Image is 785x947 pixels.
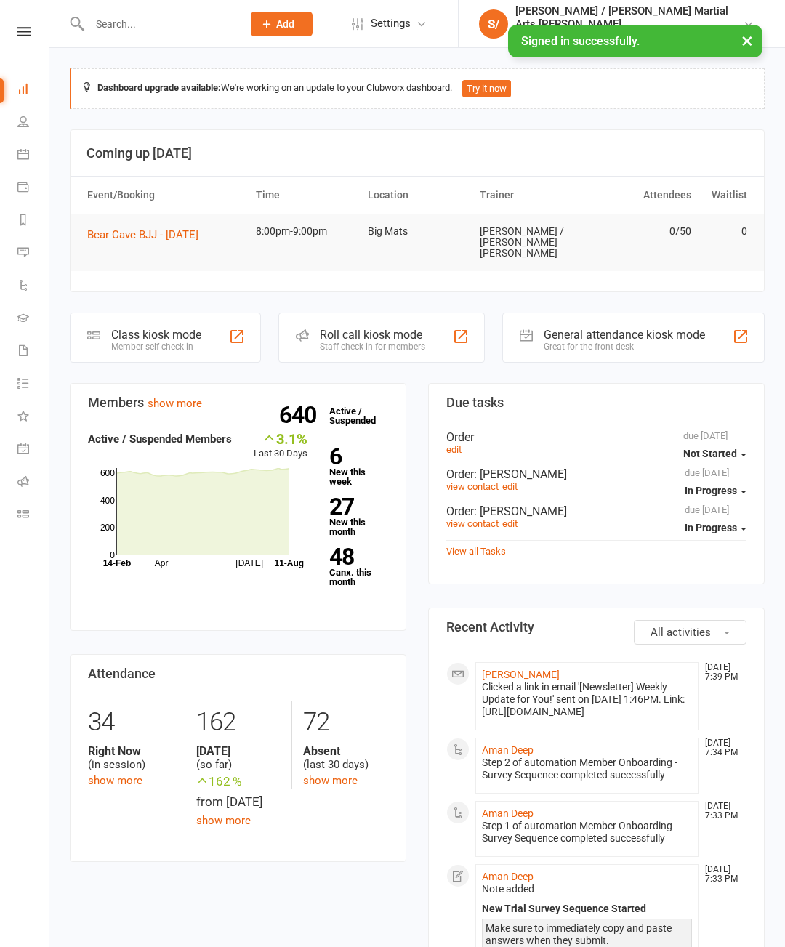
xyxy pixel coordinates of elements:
div: Staff check-in for members [320,342,425,352]
div: (so far) [196,744,281,772]
a: [PERSON_NAME] [482,669,560,680]
div: Member self check-in [111,342,201,352]
div: Order [446,504,746,518]
time: [DATE] 7:33 PM [698,802,746,821]
a: 48Canx. this month [329,546,388,587]
div: 3.1% [254,430,307,446]
input: Search... [85,14,232,34]
a: Roll call kiosk mode [17,467,50,499]
div: New Trial Survey Sequence Started [482,903,692,915]
button: Not Started [683,441,746,467]
td: [PERSON_NAME] / [PERSON_NAME] [PERSON_NAME] [473,214,585,271]
a: edit [446,444,462,455]
a: 640Active / Suspended [322,395,386,436]
time: [DATE] 7:34 PM [698,738,746,757]
td: Big Mats [361,214,473,249]
span: : [PERSON_NAME] [474,504,567,518]
button: Try it now [462,80,511,97]
span: Add [276,18,294,30]
strong: 27 [329,496,382,517]
div: [PERSON_NAME] / [PERSON_NAME] Martial Arts [PERSON_NAME] [515,4,743,31]
a: show more [148,397,202,410]
div: Order [446,467,746,481]
a: view contact [446,481,499,492]
div: from [DATE] [196,772,281,811]
div: 162 [196,701,281,744]
div: Great for the front desk [544,342,705,352]
a: Class kiosk mode [17,499,50,532]
a: Aman Deep [482,871,534,882]
th: Trainer [473,177,585,214]
th: Waitlist [698,177,754,214]
td: 0 [698,214,754,249]
span: In Progress [685,522,737,533]
span: All activities [651,626,711,639]
th: Location [361,177,473,214]
button: All activities [634,620,746,645]
button: In Progress [685,478,746,504]
div: Last 30 Days [254,430,307,462]
div: (last 30 days) [303,744,388,772]
h3: Members [88,395,388,410]
div: Step 1 of automation Member Onboarding - Survey Sequence completed successfully [482,820,692,845]
time: [DATE] 7:39 PM [698,663,746,682]
a: Dashboard [17,74,50,107]
a: edit [502,481,518,492]
div: Make sure to immediately copy and paste answers when they submit. [486,922,688,947]
th: Event/Booking [81,177,249,214]
td: 8:00pm-9:00pm [249,214,361,249]
a: 27New this month [329,496,388,536]
div: Note added [482,883,692,895]
strong: 48 [329,546,382,568]
span: Signed in successfully. [521,34,640,48]
div: Order [446,430,746,444]
a: What's New [17,401,50,434]
a: Calendar [17,140,50,172]
span: In Progress [685,485,737,496]
h3: Due tasks [446,395,746,410]
a: 6New this week [329,446,388,486]
a: show more [196,814,251,827]
button: Bear Cave BJJ - [DATE] [87,226,209,243]
td: 0/50 [585,214,697,249]
th: Time [249,177,361,214]
strong: Absent [303,744,388,758]
a: Aman Deep [482,744,534,756]
time: [DATE] 7:33 PM [698,865,746,884]
span: : [PERSON_NAME] [474,467,567,481]
h3: Recent Activity [446,620,746,634]
button: × [734,25,760,56]
strong: Dashboard upgrade available: [97,82,221,93]
span: 162 % [196,772,281,791]
strong: Active / Suspended Members [88,432,232,446]
strong: 6 [329,446,382,467]
a: Aman Deep [482,807,534,819]
div: S/ [479,9,508,39]
a: show more [88,774,142,787]
button: Add [251,12,313,36]
a: General attendance kiosk mode [17,434,50,467]
a: Payments [17,172,50,205]
button: In Progress [685,515,746,541]
span: Bear Cave BJJ - [DATE] [87,228,198,241]
strong: [DATE] [196,744,281,758]
div: General attendance kiosk mode [544,328,705,342]
div: Step 2 of automation Member Onboarding - Survey Sequence completed successfully [482,757,692,781]
span: Settings [371,7,411,40]
strong: 640 [279,404,322,426]
th: Attendees [585,177,697,214]
a: view contact [446,518,499,529]
div: Class kiosk mode [111,328,201,342]
a: show more [303,774,358,787]
div: 72 [303,701,388,744]
h3: Attendance [88,666,388,681]
div: (in session) [88,744,174,772]
span: Not Started [683,448,737,459]
div: We're working on an update to your Clubworx dashboard. [70,68,765,109]
div: Clicked a link in email '[Newsletter] Weekly Update for You!' sent on [DATE] 1:46PM. Link: [URL][... [482,681,692,718]
a: People [17,107,50,140]
div: 34 [88,701,174,744]
h3: Coming up [DATE] [86,146,748,161]
a: View all Tasks [446,546,506,557]
strong: Right Now [88,744,174,758]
